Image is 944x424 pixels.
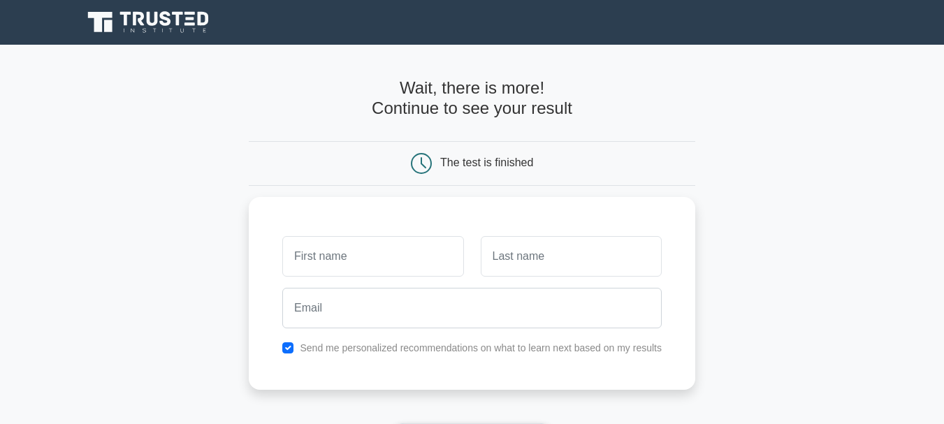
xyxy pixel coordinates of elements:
[440,156,533,168] div: The test is finished
[282,288,662,328] input: Email
[249,78,695,119] h4: Wait, there is more! Continue to see your result
[481,236,662,277] input: Last name
[282,236,463,277] input: First name
[300,342,662,353] label: Send me personalized recommendations on what to learn next based on my results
